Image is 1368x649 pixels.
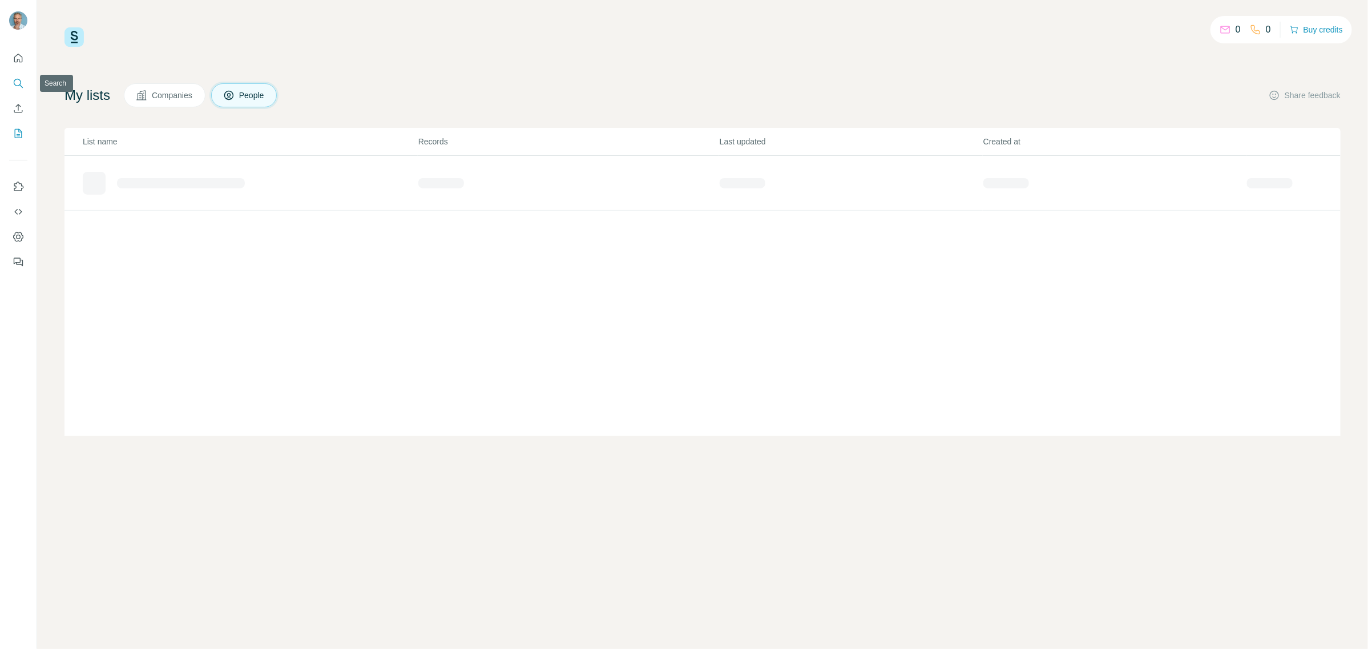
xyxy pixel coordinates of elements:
button: Quick start [9,48,27,68]
img: Avatar [9,11,27,30]
span: People [239,90,265,101]
p: List name [83,136,417,147]
button: Buy credits [1290,22,1343,38]
button: Use Surfe on LinkedIn [9,176,27,197]
button: Dashboard [9,227,27,247]
p: Records [418,136,719,147]
button: Search [9,73,27,94]
button: Use Surfe API [9,201,27,222]
p: Created at [983,136,1246,147]
p: Last updated [720,136,982,147]
p: 0 [1236,23,1241,37]
button: Feedback [9,252,27,272]
p: 0 [1266,23,1271,37]
button: Share feedback [1269,90,1341,101]
button: My lists [9,123,27,144]
h4: My lists [64,86,110,104]
span: Companies [152,90,193,101]
img: Surfe Logo [64,27,84,47]
button: Enrich CSV [9,98,27,119]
